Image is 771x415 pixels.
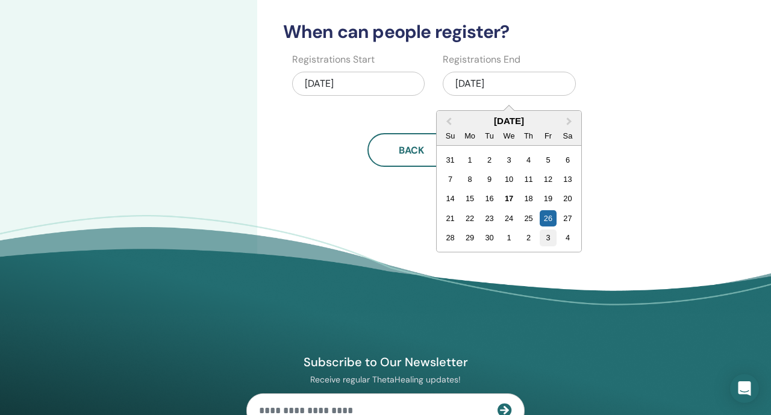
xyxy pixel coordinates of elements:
span: Back [399,144,424,157]
div: Choose Monday, September 22nd, 2025 [462,210,478,226]
div: Choose Tuesday, September 2nd, 2025 [481,152,498,168]
div: Choose Thursday, September 11th, 2025 [520,171,537,187]
div: Month September, 2025 [441,150,578,248]
div: Choose Saturday, September 13th, 2025 [560,171,576,187]
div: We [501,128,517,144]
button: Next Month [561,112,580,131]
div: Su [442,128,458,144]
div: Choose Friday, September 5th, 2025 [540,152,557,168]
div: Choose Friday, October 3rd, 2025 [540,229,557,246]
div: [DATE] [437,116,581,126]
h4: Subscribe to Our Newsletter [246,354,525,370]
button: Previous Month [438,112,457,131]
div: Choose Saturday, October 4th, 2025 [560,229,576,246]
div: Choose Saturday, September 27th, 2025 [560,210,576,226]
label: Registrations Start [292,52,375,67]
div: Choose Monday, September 29th, 2025 [462,229,478,246]
div: Choose Wednesday, September 17th, 2025 [501,190,517,207]
div: Choose Sunday, September 21st, 2025 [442,210,458,226]
div: Choose Monday, September 1st, 2025 [462,152,478,168]
div: Mo [462,128,478,144]
div: Choose Sunday, September 14th, 2025 [442,190,458,207]
div: Choose Friday, September 12th, 2025 [540,171,557,187]
div: Choose Wednesday, September 3rd, 2025 [501,152,517,168]
div: Choose Tuesday, September 16th, 2025 [481,190,498,207]
div: Choose Thursday, September 25th, 2025 [520,210,537,226]
div: [DATE] [443,72,576,96]
div: Choose Monday, September 8th, 2025 [462,171,478,187]
div: Choose Sunday, September 28th, 2025 [442,229,458,246]
div: Sa [560,128,576,144]
div: Th [520,128,537,144]
button: Back [367,133,455,167]
div: Choose Tuesday, September 9th, 2025 [481,171,498,187]
div: Choose Thursday, September 18th, 2025 [520,190,537,207]
div: Choose Saturday, September 6th, 2025 [560,152,576,168]
div: Choose Friday, September 26th, 2025 [540,210,557,226]
div: Choose Wednesday, September 24th, 2025 [501,210,517,226]
div: Choose Wednesday, October 1st, 2025 [501,229,517,246]
div: Choose Wednesday, September 10th, 2025 [501,171,517,187]
div: Choose Tuesday, September 30th, 2025 [481,229,498,246]
div: Open Intercom Messenger [730,374,759,403]
div: Choose Sunday, September 7th, 2025 [442,171,458,187]
label: Registrations End [443,52,520,67]
h3: When can people register? [276,21,674,43]
div: Choose Saturday, September 20th, 2025 [560,190,576,207]
div: Choose Friday, September 19th, 2025 [540,190,557,207]
div: Tu [481,128,498,144]
p: Receive regular ThetaHealing updates! [246,374,525,385]
div: Choose Sunday, August 31st, 2025 [442,152,458,168]
div: Choose Date [436,110,582,252]
div: Choose Thursday, September 4th, 2025 [520,152,537,168]
div: Fr [540,128,557,144]
div: Choose Thursday, October 2nd, 2025 [520,229,537,246]
div: Choose Monday, September 15th, 2025 [462,190,478,207]
div: Choose Tuesday, September 23rd, 2025 [481,210,498,226]
div: [DATE] [292,72,425,96]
